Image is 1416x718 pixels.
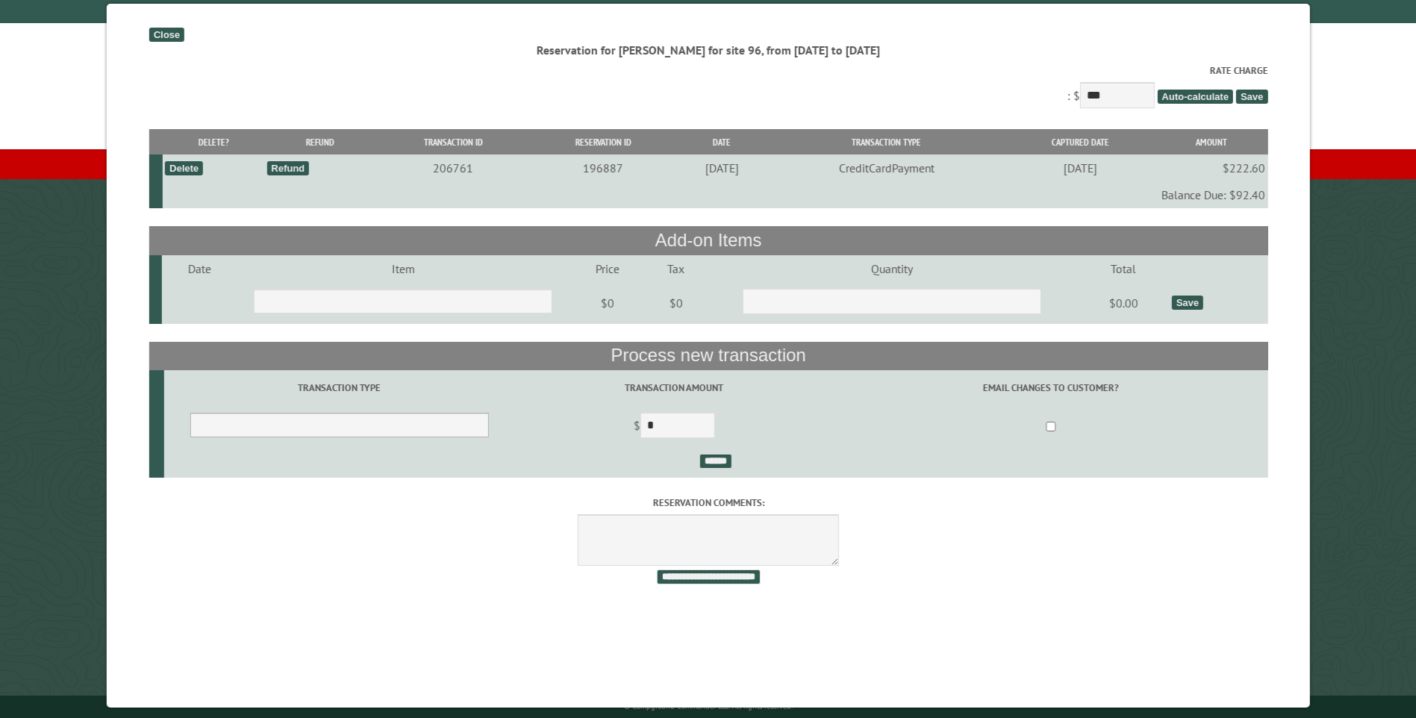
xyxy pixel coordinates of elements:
[705,255,1077,282] td: Quantity
[529,129,676,155] th: Reservation ID
[1077,255,1169,282] td: Total
[676,154,767,181] td: [DATE]
[517,381,831,395] label: Transaction Amount
[266,161,309,175] div: Refund
[165,161,203,175] div: Delete
[149,226,1267,255] th: Add-on Items
[1157,90,1233,104] span: Auto-calculate
[1077,282,1169,324] td: $0.00
[1005,154,1155,181] td: [DATE]
[161,255,237,282] td: Date
[166,381,512,395] label: Transaction Type
[569,282,646,324] td: $0
[646,255,705,282] td: Tax
[162,181,1267,208] td: Balance Due: $92.40
[237,255,568,282] td: Item
[514,406,833,448] td: $
[676,129,767,155] th: Date
[149,496,1267,510] label: Reservation comments:
[149,63,1267,112] div: : $
[162,129,263,155] th: Delete?
[767,129,1005,155] th: Transaction Type
[1155,154,1267,181] td: $222.60
[376,154,530,181] td: 206761
[149,63,1267,78] label: Rate Charge
[569,255,646,282] td: Price
[1235,90,1267,104] span: Save
[767,154,1005,181] td: CreditCardPayment
[624,702,793,711] small: © Campground Commander LLC. All rights reserved.
[264,129,376,155] th: Refund
[376,129,530,155] th: Transaction ID
[149,28,184,42] div: Close
[1005,129,1155,155] th: Captured Date
[1155,129,1267,155] th: Amount
[149,342,1267,370] th: Process new transaction
[836,381,1265,395] label: Email changes to customer?
[149,42,1267,58] div: Reservation for [PERSON_NAME] for site 96, from [DATE] to [DATE]
[1171,296,1203,310] div: Save
[529,154,676,181] td: 196887
[646,282,705,324] td: $0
